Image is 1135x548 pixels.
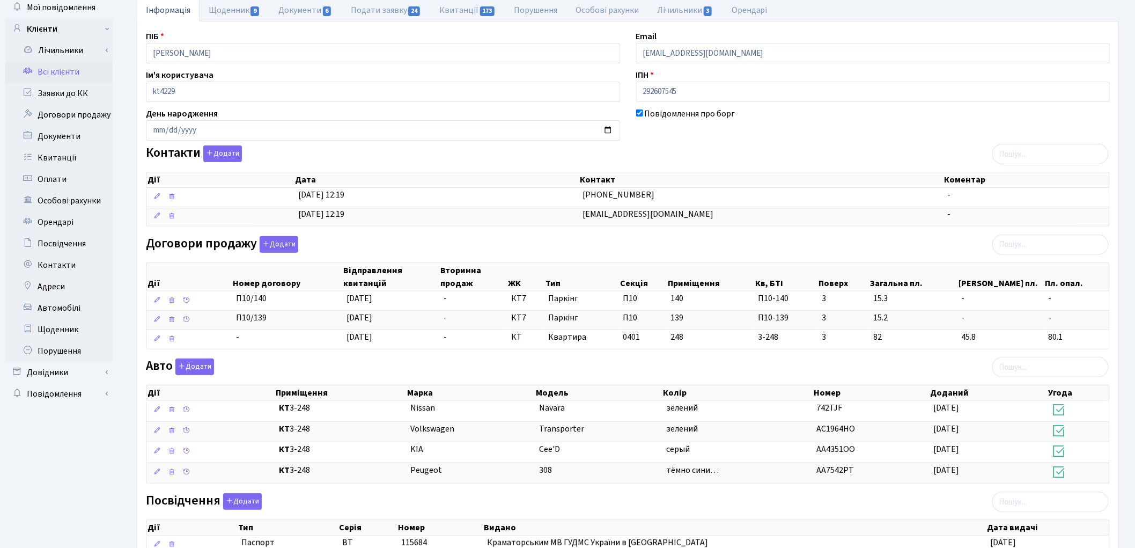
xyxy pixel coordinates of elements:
b: КТ [279,443,290,455]
span: 0401 [623,331,640,343]
th: Дата [294,172,579,187]
span: Peugeot [410,464,442,476]
th: Угода [1048,385,1110,400]
span: - [444,331,447,343]
a: Додати [257,234,298,253]
th: Номер [813,385,930,400]
a: Клієнти [5,18,113,40]
label: Ім'я користувача [146,69,213,82]
label: Договори продажу [146,236,298,253]
a: Оплати [5,169,113,190]
label: Авто [146,359,214,375]
span: [DATE] 12:19 [298,189,344,201]
span: П10 [623,293,638,304]
span: Паркінг [549,312,615,324]
span: 45.8 [962,331,1040,344]
span: [DATE] [347,293,373,304]
a: Адреси [5,276,113,297]
th: Дії [146,172,294,187]
span: Volkswagen [410,423,454,435]
span: Transporter [539,423,584,435]
label: ІПН [636,69,654,82]
th: Вторинна продаж [439,263,507,291]
span: серый [666,443,690,455]
th: Приміщення [275,385,406,400]
span: 6 [323,6,331,16]
th: Контакт [579,172,944,187]
th: Серія [338,520,397,535]
th: Номер договору [232,263,343,291]
span: [DATE] [933,423,959,435]
input: Пошук... [992,144,1109,164]
span: зелений [666,402,698,414]
span: Navara [539,402,565,414]
button: Авто [175,359,214,375]
span: KIA [410,443,423,455]
span: П10/139 [236,312,267,324]
span: - [962,312,1040,324]
span: [DATE] [347,331,373,343]
a: Щоденник [5,319,113,340]
a: Порушення [5,340,113,362]
span: - [1048,293,1105,305]
a: Заявки до КК [5,83,113,104]
th: Поверх [818,263,869,291]
th: Модель [535,385,662,400]
a: Контакти [5,254,113,276]
label: ПІБ [146,30,164,43]
span: 3-248 [279,443,402,456]
span: [PHONE_NUMBER] [583,189,655,201]
span: [DATE] [933,464,959,476]
a: Лічильники [12,40,113,61]
span: - [948,208,951,220]
a: Особові рахунки [5,190,113,211]
span: 9 [250,6,259,16]
th: Кв, БТІ [754,263,818,291]
th: Дії [146,385,275,400]
a: Повідомлення [5,383,113,405]
span: 139 [671,312,684,324]
span: зелений [666,423,698,435]
th: Загальна пл. [869,263,957,291]
span: 82 [874,331,953,344]
a: Квитанції [5,147,113,169]
a: Документи [5,126,113,147]
span: 308 [539,464,552,476]
span: КТ [511,331,540,344]
input: Пошук... [992,357,1109,377]
button: Посвідчення [223,493,262,510]
button: Договори продажу [260,236,298,253]
span: - [444,293,447,304]
span: П10-139 [758,312,814,324]
span: КТ7 [511,293,540,305]
span: Cee'D [539,443,560,455]
th: Марка [406,385,535,400]
span: 3-248 [279,402,402,414]
th: [PERSON_NAME] пл. [957,263,1044,291]
a: Всі клієнти [5,61,113,83]
a: Орендарі [5,211,113,233]
span: П10 [623,312,638,324]
span: Паркінг [549,293,615,305]
span: 15.2 [874,312,953,324]
th: Пл. опал. [1044,263,1110,291]
label: Контакти [146,145,242,162]
b: КТ [279,402,290,414]
span: 15.3 [874,293,953,305]
span: - [948,189,951,201]
span: АА4351ОО [817,443,856,455]
label: Email [636,30,657,43]
span: Мої повідомлення [27,2,95,13]
th: Коментар [944,172,1110,187]
span: 80.1 [1048,331,1105,344]
th: Дата видачі [986,520,1110,535]
span: П10/140 [236,293,267,304]
span: Квартира [549,331,615,344]
b: КТ [279,423,290,435]
span: 24 [408,6,420,16]
th: Відправлення квитанцій [343,263,439,291]
label: Посвідчення [146,493,262,510]
a: Додати [201,144,242,163]
input: Пошук... [992,492,1109,512]
button: Контакти [203,145,242,162]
